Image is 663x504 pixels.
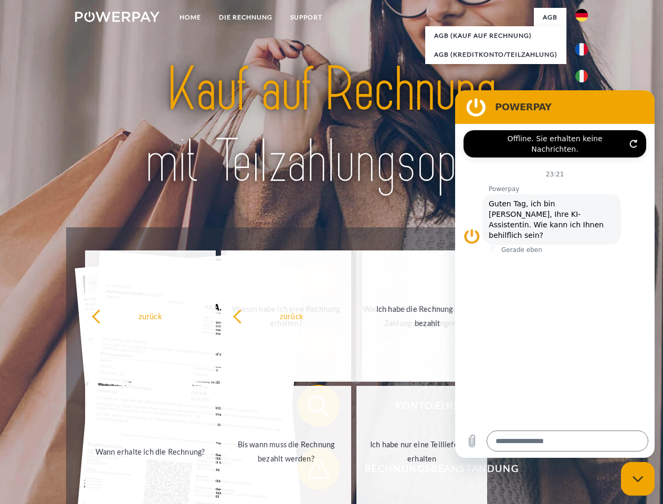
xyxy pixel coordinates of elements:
img: it [575,70,588,82]
a: AGB (Kauf auf Rechnung) [425,26,566,45]
a: DIE RECHNUNG [210,8,281,27]
div: Wann erhalte ich die Rechnung? [91,444,209,458]
img: title-powerpay_de.svg [100,50,563,201]
div: Ich habe die Rechnung bereits bezahlt [369,302,487,330]
a: AGB (Kreditkonto/Teilzahlung) [425,45,566,64]
a: SUPPORT [281,8,331,27]
div: zurück [91,309,209,323]
div: Bis wann muss die Rechnung bezahlt werden? [227,437,345,466]
div: Ich habe nur eine Teillieferung erhalten [363,437,481,466]
div: zurück [233,309,351,323]
iframe: Messaging-Fenster [455,90,655,458]
iframe: Schaltfläche zum Öffnen des Messaging-Fensters; Konversation läuft [621,462,655,496]
img: logo-powerpay-white.svg [75,12,160,22]
img: de [575,9,588,22]
img: fr [575,43,588,56]
a: Home [171,8,210,27]
a: agb [534,8,566,27]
